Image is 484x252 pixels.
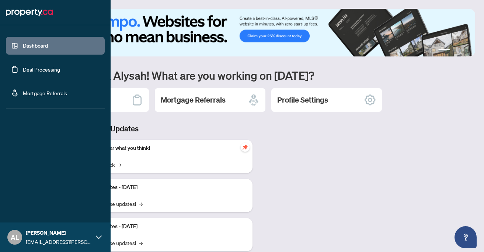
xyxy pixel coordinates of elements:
img: Slide 0 [38,9,475,56]
h1: Welcome back Alysah! What are you working on [DATE]? [38,68,475,82]
p: Platform Updates - [DATE] [77,183,247,191]
a: Mortgage Referrals [23,90,67,96]
span: [EMAIL_ADDRESS][PERSON_NAME][DOMAIN_NAME] [26,238,92,246]
button: 2 [453,49,456,52]
button: 3 [459,49,462,52]
span: → [139,239,143,247]
h3: Brokerage & Industry Updates [38,124,253,134]
a: Deal Processing [23,66,60,73]
span: pushpin [241,143,250,152]
span: [PERSON_NAME] [26,229,92,237]
button: Open asap [455,226,477,248]
h2: Mortgage Referrals [161,95,226,105]
p: Platform Updates - [DATE] [77,222,247,231]
p: We want to hear what you think! [77,144,247,152]
a: Dashboard [23,42,48,49]
button: 4 [465,49,468,52]
h2: Profile Settings [277,95,328,105]
span: AL [11,232,19,242]
span: → [139,200,143,208]
button: 1 [438,49,450,52]
img: logo [6,7,53,18]
span: → [118,160,121,169]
